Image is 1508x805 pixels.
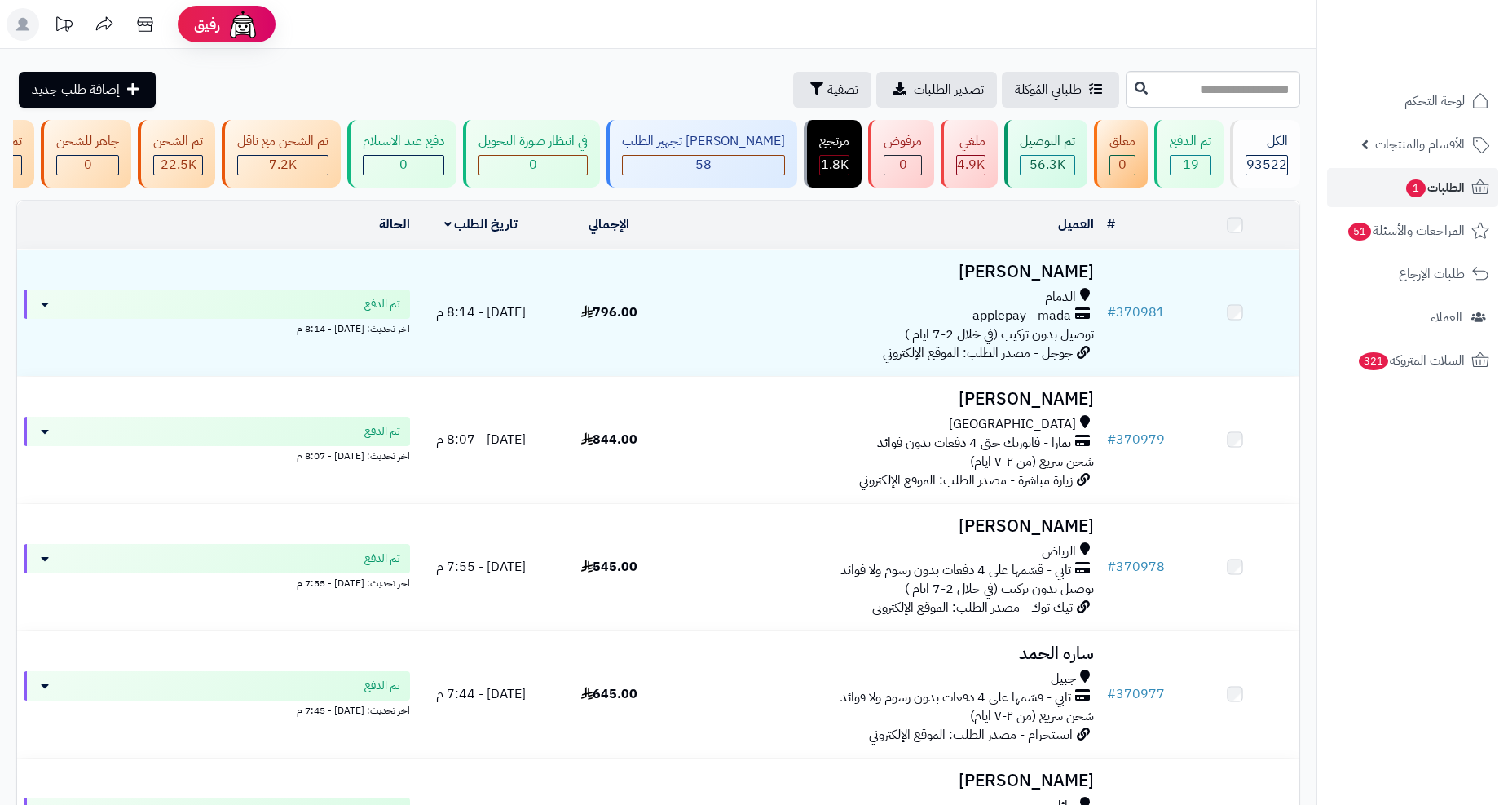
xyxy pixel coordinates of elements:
[56,132,119,151] div: جاهز للشحن
[1246,132,1288,151] div: الكل
[379,215,410,234] a: الحالة
[1051,670,1076,688] span: جبيل
[1107,303,1165,322] a: #370981
[1327,298,1498,337] a: العملاء
[680,390,1094,409] h3: [PERSON_NAME]
[1042,542,1076,561] span: الرياض
[1183,155,1199,175] span: 19
[1107,215,1115,234] a: #
[227,8,259,41] img: ai-face.png
[581,557,637,577] span: 545.00
[1246,155,1287,175] span: 93522
[1021,156,1074,175] div: 56265
[695,155,712,175] span: 58
[1107,557,1165,577] a: #370978
[1107,684,1116,704] span: #
[161,155,196,175] span: 22.5K
[1404,90,1465,113] span: لوحة التحكم
[364,296,400,312] span: تم الدفع
[436,303,526,322] span: [DATE] - 8:14 م
[1045,288,1076,307] span: الدمام
[1431,306,1462,329] span: العملاء
[972,307,1071,325] span: applepay - mada
[793,72,871,108] button: تصفية
[899,155,907,175] span: 0
[153,132,203,151] div: تم الشحن
[218,120,344,188] a: تم الشحن مع ناقل 7.2K
[840,561,1071,580] span: تابي - قسّمها على 4 دفعات بدون رسوم ولا فوائد
[905,325,1094,344] span: توصيل بدون تركيب (في خلال 2-7 ايام )
[581,684,637,704] span: 645.00
[1118,155,1127,175] span: 0
[1151,120,1227,188] a: تم الدفع 19
[872,598,1073,617] span: تيك توك - مصدر الطلب: الموقع الإلكتروني
[1109,132,1135,151] div: معلق
[1020,132,1075,151] div: تم التوصيل
[1002,72,1119,108] a: طلباتي المُوكلة
[1327,168,1498,207] a: الطلبات1
[238,156,328,175] div: 7223
[479,156,587,175] div: 0
[269,155,297,175] span: 7.2K
[444,215,518,234] a: تاريخ الطلب
[436,430,526,449] span: [DATE] - 8:07 م
[1107,684,1165,704] a: #370977
[37,120,134,188] a: جاهز للشحن 0
[24,701,410,718] div: اخر تحديث: [DATE] - 7:45 م
[957,156,985,175] div: 4940
[1404,176,1465,199] span: الطلبات
[623,156,784,175] div: 58
[869,725,1073,745] span: انستجرام - مصدر الطلب: الموقع الإلكتروني
[821,155,849,175] span: 1.8K
[364,423,400,440] span: تم الدفع
[1170,132,1211,151] div: تم الدفع
[937,120,1001,188] a: ملغي 4.9K
[1375,133,1465,156] span: الأقسام والمنتجات
[957,155,985,175] span: 4.9K
[884,132,922,151] div: مرفوض
[1030,155,1065,175] span: 56.3K
[1015,80,1082,100] span: طلباتي المُوكلة
[970,452,1094,471] span: شحن سريع (من ٢-٧ ايام)
[589,215,629,234] a: الإجمالي
[1359,352,1388,370] span: 321
[1107,303,1116,322] span: #
[622,132,785,151] div: [PERSON_NAME] تجهيز الطلب
[1110,156,1135,175] div: 0
[237,132,328,151] div: تم الشحن مع ناقل
[1347,219,1465,242] span: المراجعات والأسئلة
[1399,263,1465,285] span: طلبات الإرجاع
[581,430,637,449] span: 844.00
[529,155,537,175] span: 0
[819,132,849,151] div: مرتجع
[905,579,1094,599] span: توصيل بدون تركيب (في خلال 2-7 ايام )
[24,573,410,590] div: اخر تحديث: [DATE] - 7:55 م
[865,120,937,188] a: مرفوض 0
[1107,430,1116,449] span: #
[1348,223,1371,241] span: 51
[344,120,460,188] a: دفع عند الاستلام 0
[460,120,603,188] a: في انتظار صورة التحويل 0
[364,551,400,567] span: تم الدفع
[877,434,1071,453] span: تمارا - فاتورتك حتى 4 دفعات بدون فوائد
[680,772,1094,790] h3: [PERSON_NAME]
[970,706,1094,726] span: شحن سريع (من ٢-٧ ايام)
[883,343,1073,363] span: جوجل - مصدر الطلب: الموقع الإلكتروني
[1327,211,1498,250] a: المراجعات والأسئلة51
[24,319,410,336] div: اخر تحديث: [DATE] - 8:14 م
[43,8,84,45] a: تحديثات المنصة
[1001,120,1091,188] a: تم التوصيل 56.3K
[1327,82,1498,121] a: لوحة التحكم
[154,156,202,175] div: 22546
[914,80,984,100] span: تصدير الطلبات
[1406,179,1426,197] span: 1
[859,471,1073,490] span: زيارة مباشرة - مصدر الطلب: الموقع الإلكتروني
[19,72,156,108] a: إضافة طلب جديد
[436,557,526,577] span: [DATE] - 7:55 م
[1171,156,1210,175] div: 19
[1327,341,1498,380] a: السلات المتروكة321
[57,156,118,175] div: 0
[1091,120,1151,188] a: معلق 0
[364,678,400,694] span: تم الدفع
[840,688,1071,707] span: تابي - قسّمها على 4 دفعات بدون رسوم ولا فوائد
